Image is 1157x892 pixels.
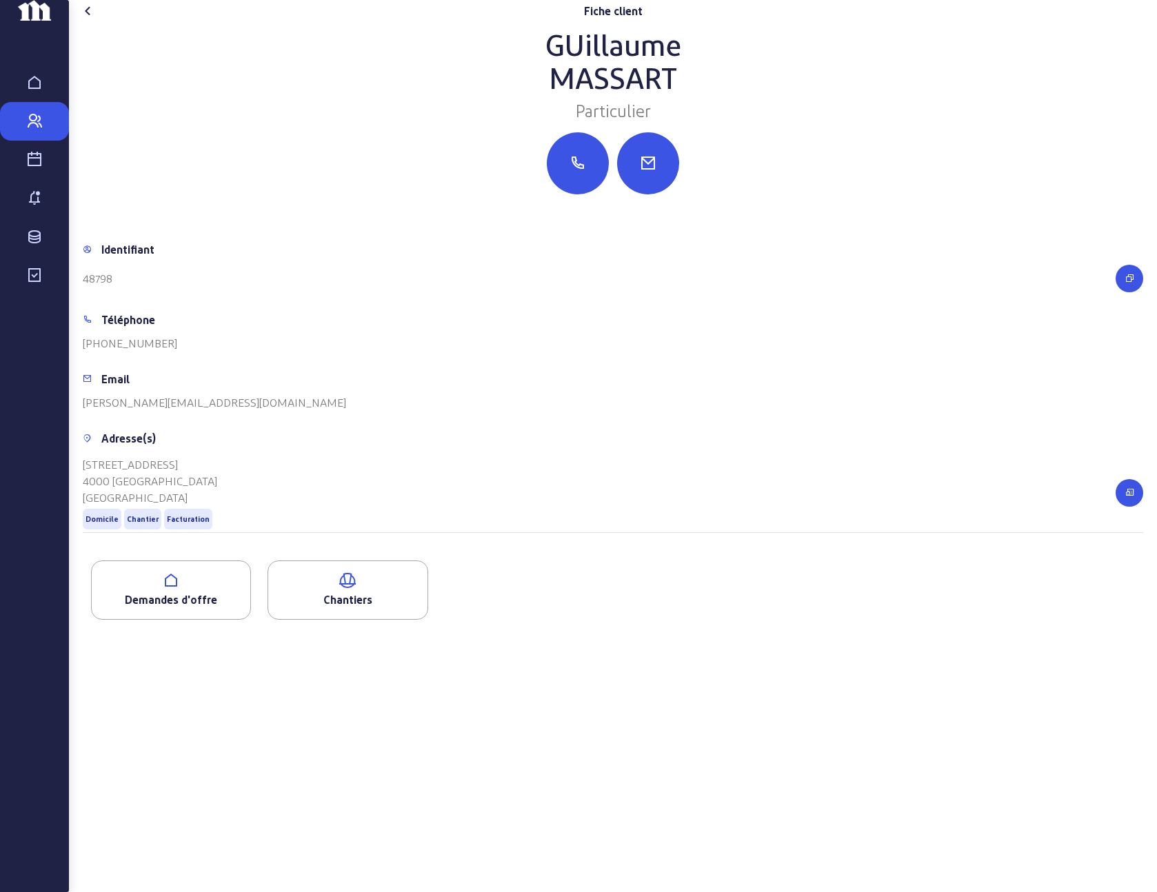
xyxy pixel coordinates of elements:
[83,456,217,473] div: [STREET_ADDRESS]
[83,270,112,287] div: 48798
[167,514,210,524] span: Facturation
[85,514,119,524] span: Domicile
[83,99,1143,121] div: Particulier
[127,514,159,524] span: Chantier
[101,430,156,447] div: Adresse(s)
[101,241,154,258] div: Identifiant
[83,489,217,506] div: [GEOGRAPHIC_DATA]
[83,28,1143,61] div: GUillaume
[101,371,130,387] div: Email
[268,591,427,608] div: Chantiers
[101,312,155,328] div: Téléphone
[92,591,250,608] div: Demandes d'offre
[83,473,217,489] div: 4000 [GEOGRAPHIC_DATA]
[83,394,346,411] div: [PERSON_NAME][EMAIL_ADDRESS][DOMAIN_NAME]
[83,335,177,352] div: [PHONE_NUMBER]
[83,61,1143,94] div: Massart
[584,3,643,19] div: Fiche client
